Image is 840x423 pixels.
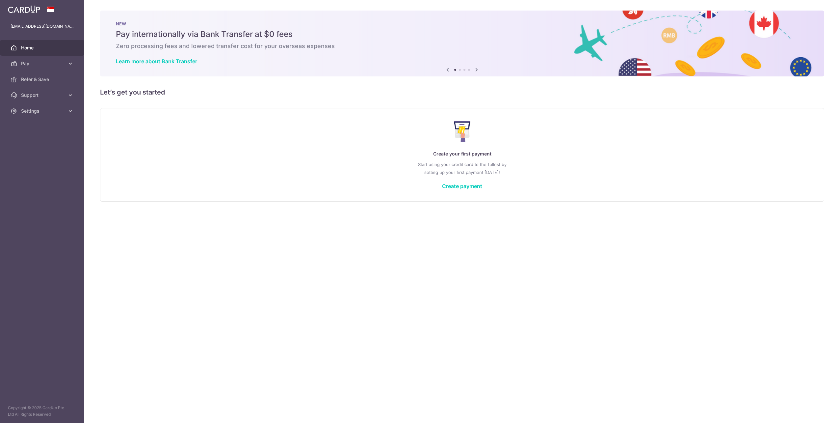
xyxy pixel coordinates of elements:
[21,92,65,99] span: Support
[442,183,482,189] a: Create payment
[116,21,808,26] p: NEW
[114,150,811,158] p: Create your first payment
[116,58,197,65] a: Learn more about Bank Transfer
[21,76,65,83] span: Refer & Save
[454,121,471,142] img: Make Payment
[100,87,824,98] h5: Let’s get you started
[11,23,74,30] p: [EMAIL_ADDRESS][DOMAIN_NAME]
[116,42,808,50] h6: Zero processing fees and lowered transfer cost for your overseas expenses
[21,60,65,67] span: Pay
[8,5,40,13] img: CardUp
[21,108,65,114] span: Settings
[21,44,65,51] span: Home
[116,29,808,40] h5: Pay internationally via Bank Transfer at $0 fees
[100,11,824,76] img: Bank transfer banner
[114,160,811,176] p: Start using your credit card to the fullest by setting up your first payment [DATE]!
